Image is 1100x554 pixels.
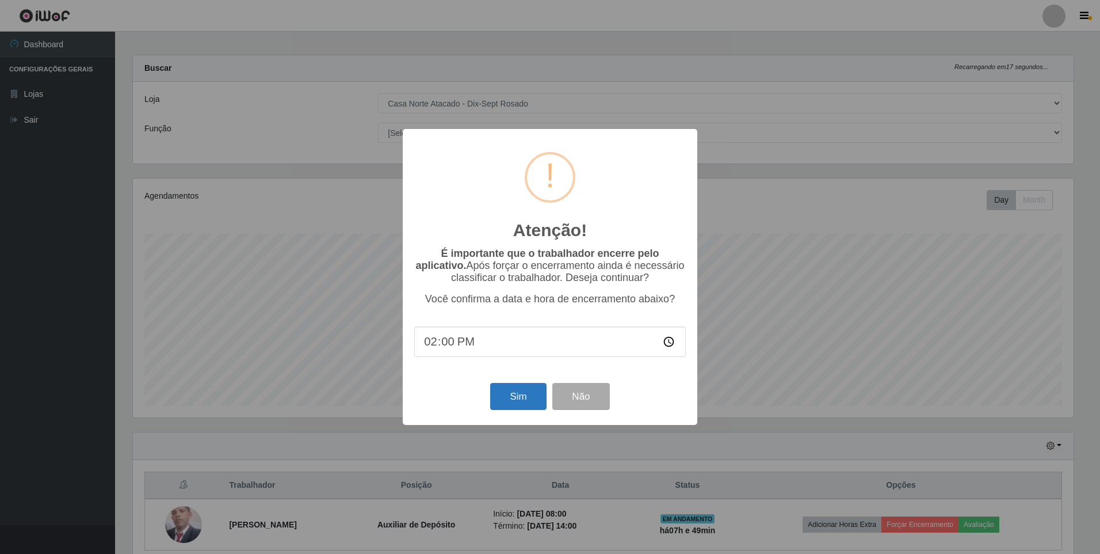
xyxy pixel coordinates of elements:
h2: Atenção! [513,220,587,241]
p: Após forçar o encerramento ainda é necessário classificar o trabalhador. Deseja continuar? [414,248,686,284]
button: Sim [490,383,546,410]
b: É importante que o trabalhador encerre pelo aplicativo. [415,248,659,271]
p: Você confirma a data e hora de encerramento abaixo? [414,293,686,305]
button: Não [552,383,609,410]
